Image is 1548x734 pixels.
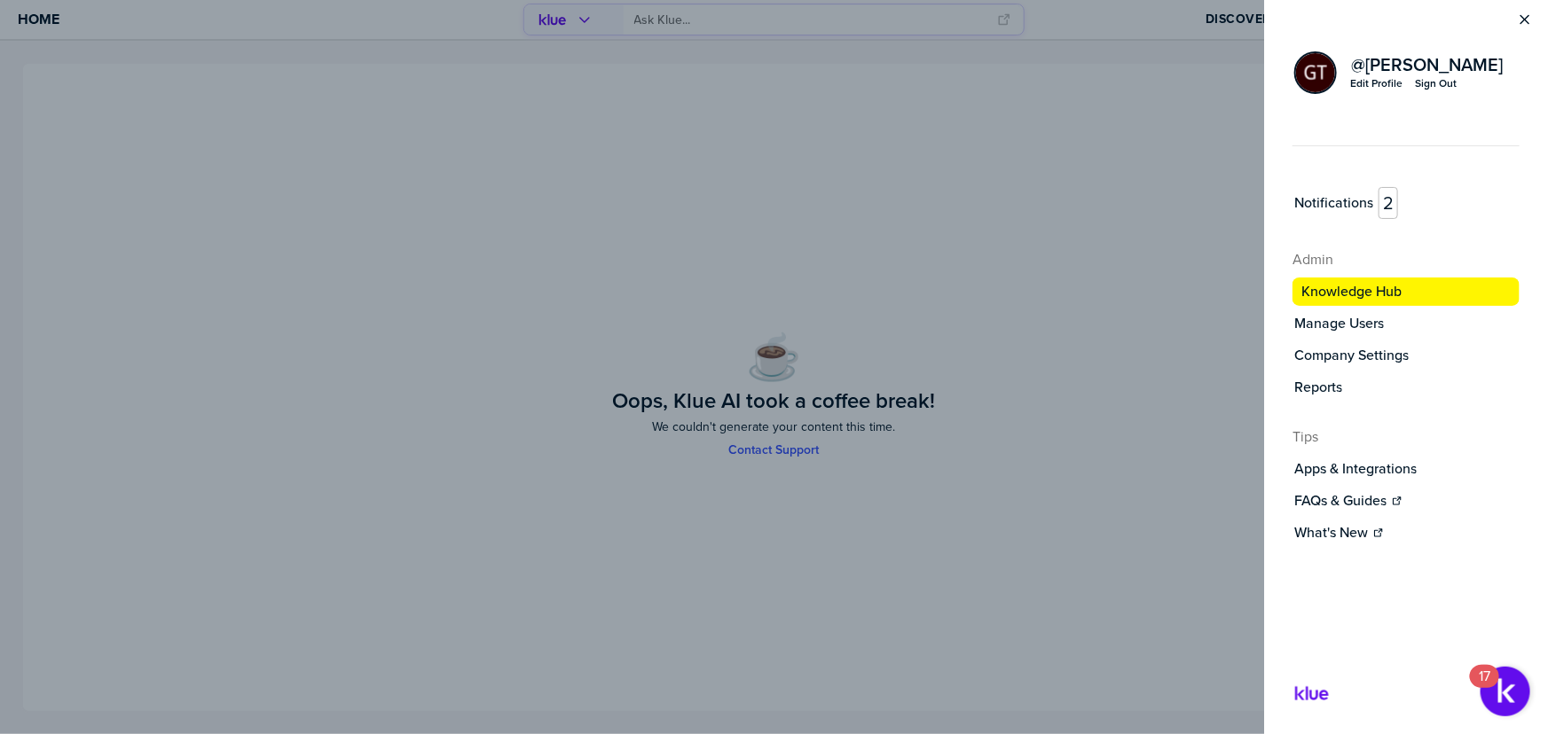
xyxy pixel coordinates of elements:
a: Notifications2 [1293,185,1520,221]
label: Notifications [1294,194,1373,212]
span: 2 [1379,187,1398,219]
button: Sign Out [1414,75,1458,91]
div: 17 [1479,676,1490,699]
a: Manage Users [1293,313,1520,334]
button: Reports [1293,377,1520,398]
label: FAQs & Guides [1294,492,1387,510]
label: Manage Users [1294,315,1384,332]
label: What's New [1294,524,1368,542]
a: Edit Profile [1349,75,1403,91]
div: Graham Tutti [1294,51,1337,94]
label: Company Settings [1294,347,1409,364]
img: ee1355cada6433fc92aa15fbfe4afd43-sml.png [1296,53,1335,92]
span: @ [PERSON_NAME] [1351,56,1503,74]
a: FAQs & Guides [1293,490,1520,511]
label: Reports [1294,379,1342,396]
button: Apps & Integrations [1293,458,1520,480]
button: Knowledge Hub [1293,277,1520,306]
button: Open Resource Center, 17 new notifications [1481,667,1530,716]
div: Sign Out [1415,76,1457,90]
a: @[PERSON_NAME] [1349,54,1505,75]
div: Edit Profile [1350,76,1403,90]
label: Knowledge Hub [1301,283,1402,301]
button: Close Menu [1516,11,1534,28]
a: What's New [1293,522,1520,543]
a: Company Settings [1293,345,1520,366]
h4: Admin [1293,249,1520,270]
label: Apps & Integrations [1294,460,1417,478]
h4: Tips [1293,426,1520,448]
